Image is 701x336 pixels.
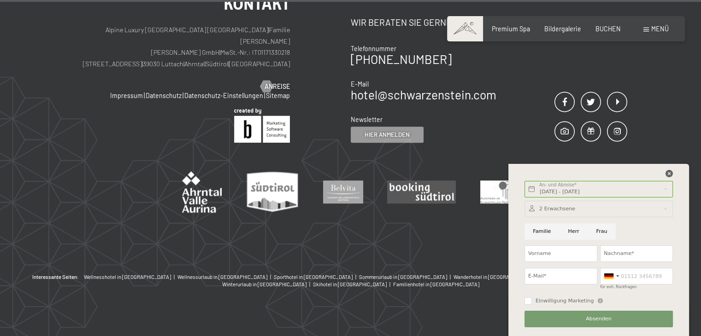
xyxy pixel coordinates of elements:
[454,274,568,280] span: Wanderhotel in [GEOGRAPHIC_DATA] mit 4 Sternen
[536,297,594,305] span: Einwilligung Marketing
[351,116,383,123] span: Newsletter
[353,274,359,280] span: |
[264,92,265,99] span: |
[365,130,410,139] span: Hier anmelden
[219,48,220,56] span: |
[260,82,290,91] a: Anreise
[144,92,145,99] span: |
[307,281,313,287] span: |
[524,311,673,327] button: Absenden
[601,268,622,284] div: Germany (Deutschland): +49
[177,273,274,281] a: Wellnessurlaub in [GEOGRAPHIC_DATA] |
[313,281,387,287] span: Skihotel in [GEOGRAPHIC_DATA]
[222,281,313,288] a: Winterurlaub in [GEOGRAPHIC_DATA] |
[351,45,396,52] span: Telefonnummer
[454,273,574,281] a: Wanderhotel in [GEOGRAPHIC_DATA] mit 4 Sternen |
[234,108,290,143] img: Brandnamic GmbH | Leading Hospitality Solutions
[651,25,669,33] span: Menü
[110,92,143,99] a: Impressum
[268,26,269,34] span: |
[492,25,530,33] a: Premium Spa
[586,315,612,323] span: Absenden
[600,268,673,284] input: 01512 3456789
[359,273,454,281] a: Sommerurlaub in [GEOGRAPHIC_DATA] |
[32,273,79,281] b: Interessante Seiten:
[146,92,182,99] a: Datenschutz
[183,60,184,68] span: |
[448,274,454,280] span: |
[84,274,171,280] span: Wellnesshotel in [GEOGRAPHIC_DATA]
[265,82,290,91] span: Anreise
[268,274,274,280] span: |
[205,60,206,68] span: |
[600,285,636,289] label: für evtl. Rückfragen
[359,274,447,280] span: Sommerurlaub in [GEOGRAPHIC_DATA]
[172,274,177,280] span: |
[184,92,263,99] a: Datenschutz-Einstellungen
[177,274,267,280] span: Wellnessurlaub in [GEOGRAPHIC_DATA]
[313,281,393,288] a: Skihotel in [GEOGRAPHIC_DATA] |
[228,60,229,68] span: |
[222,281,306,287] span: Winterurlaub in [GEOGRAPHIC_DATA]
[74,24,290,70] p: Alpine Luxury [GEOGRAPHIC_DATA] [GEOGRAPHIC_DATA] Familie [PERSON_NAME] [PERSON_NAME] GmbH MwSt.-...
[351,52,452,66] a: [PHONE_NUMBER]
[84,273,177,281] a: Wellnesshotel in [GEOGRAPHIC_DATA] |
[544,25,581,33] a: Bildergalerie
[351,80,369,88] span: E-Mail
[274,273,359,281] a: Sporthotel in [GEOGRAPHIC_DATA] |
[142,60,143,68] span: |
[183,92,183,99] span: |
[266,92,290,99] a: Sitemap
[274,274,353,280] span: Sporthotel in [GEOGRAPHIC_DATA]
[388,281,393,287] span: |
[393,281,479,288] a: Familienhotel in [GEOGRAPHIC_DATA]
[351,87,496,102] a: hotel@schwarzenstein.com
[595,25,621,33] a: BUCHEN
[393,281,479,287] span: Familienhotel in [GEOGRAPHIC_DATA]
[351,17,452,28] span: Wir beraten Sie gerne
